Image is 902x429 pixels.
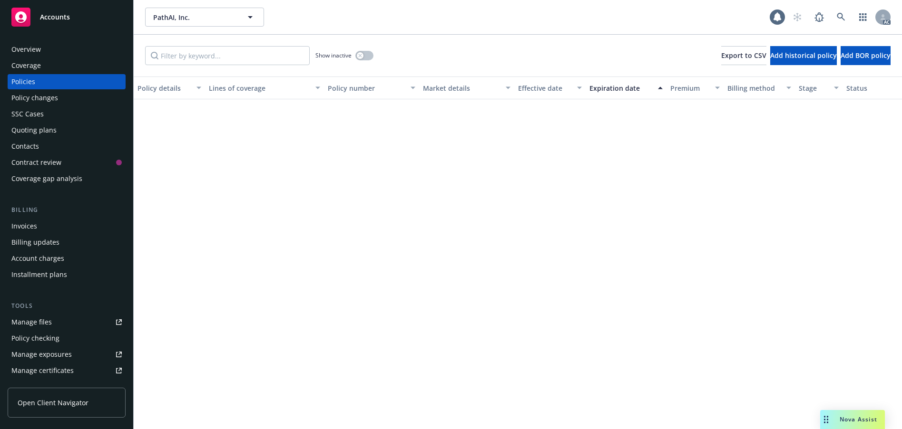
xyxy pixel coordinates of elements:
[721,46,766,65] button: Export to CSV
[8,74,126,89] a: Policies
[328,83,405,93] div: Policy number
[11,58,41,73] div: Coverage
[853,8,873,27] a: Switch app
[11,106,44,122] div: SSC Cases
[11,219,37,234] div: Invoices
[795,76,843,99] button: Stage
[11,379,59,394] div: Manage claims
[11,251,64,266] div: Account charges
[8,139,126,154] a: Contacts
[8,347,126,362] a: Manage exposures
[799,83,828,93] div: Stage
[8,315,126,330] a: Manage files
[205,76,324,99] button: Lines of coverage
[324,76,419,99] button: Policy number
[11,123,57,138] div: Quoting plans
[423,83,500,93] div: Market details
[8,4,126,30] a: Accounts
[727,83,781,93] div: Billing method
[8,155,126,170] a: Contract review
[8,123,126,138] a: Quoting plans
[8,171,126,186] a: Coverage gap analysis
[11,171,82,186] div: Coverage gap analysis
[11,347,72,362] div: Manage exposures
[145,8,264,27] button: PathAI, Inc.
[721,51,766,60] span: Export to CSV
[153,12,235,22] span: PathAI, Inc.
[8,235,126,250] a: Billing updates
[11,74,35,89] div: Policies
[8,267,126,282] a: Installment plans
[145,46,310,65] input: Filter by keyword...
[770,46,837,65] button: Add historical policy
[11,267,67,282] div: Installment plans
[11,155,61,170] div: Contract review
[11,42,41,57] div: Overview
[820,410,885,429] button: Nova Assist
[11,315,52,330] div: Manage files
[514,76,586,99] button: Effective date
[18,398,88,408] span: Open Client Navigator
[8,379,126,394] a: Manage claims
[419,76,514,99] button: Market details
[8,106,126,122] a: SSC Cases
[11,90,58,105] div: Policy changes
[11,235,59,250] div: Billing updates
[810,8,829,27] a: Report a Bug
[11,331,59,346] div: Policy checking
[11,139,39,154] div: Contacts
[518,83,571,93] div: Effective date
[40,13,70,21] span: Accounts
[670,83,709,93] div: Premium
[8,363,126,378] a: Manage certificates
[589,83,652,93] div: Expiration date
[667,76,724,99] button: Premium
[820,410,832,429] div: Drag to move
[770,51,837,60] span: Add historical policy
[8,42,126,57] a: Overview
[8,205,126,215] div: Billing
[209,83,310,93] div: Lines of coverage
[788,8,807,27] a: Start snowing
[724,76,795,99] button: Billing method
[8,331,126,346] a: Policy checking
[8,219,126,234] a: Invoices
[8,251,126,266] a: Account charges
[840,415,877,423] span: Nova Assist
[8,58,126,73] a: Coverage
[841,46,891,65] button: Add BOR policy
[841,51,891,60] span: Add BOR policy
[11,363,74,378] div: Manage certificates
[586,76,667,99] button: Expiration date
[8,90,126,105] a: Policy changes
[134,76,205,99] button: Policy details
[137,83,191,93] div: Policy details
[315,51,352,59] span: Show inactive
[832,8,851,27] a: Search
[8,301,126,311] div: Tools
